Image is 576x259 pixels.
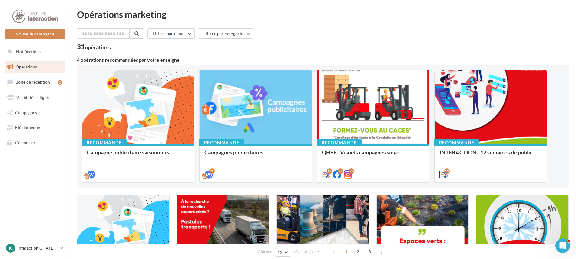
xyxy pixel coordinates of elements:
[322,149,424,161] div: QHSE - Visuels campagnes siège
[87,149,189,161] div: Campagne publicitaire saisonniers
[258,249,272,255] span: Afficher
[16,64,37,69] span: Opérations
[15,140,35,145] span: Calendrier
[275,248,290,257] button: 12
[317,139,362,146] div: Recommandé
[444,168,450,174] div: 12
[4,91,66,104] a: Visibilité en ligne
[15,110,37,115] span: Campagnes
[5,242,65,254] a: IC Interaction CHATEAUBRIANT
[439,149,542,161] div: INTERACTION - 12 semaines de publication
[349,168,354,174] div: 8
[16,95,49,100] span: Visibilité en ligne
[85,45,111,50] div: opérations
[365,247,375,257] span: 3
[58,80,62,85] div: 5
[147,28,195,39] button: Filtrer par canal
[9,245,13,251] span: IC
[15,125,40,130] span: Médiathèque
[4,61,66,73] a: Opérations
[353,247,363,257] span: 2
[341,247,351,257] span: 1
[338,168,343,174] div: 8
[4,121,66,134] a: Médiathèque
[16,49,41,54] span: Notifications
[4,106,66,119] a: Campagnes
[278,250,283,255] span: 12
[209,168,215,174] div: 2
[77,58,569,62] div: 4 opérations recommandées par votre enseigne
[327,168,332,174] div: 12
[434,139,479,146] div: Recommandé
[5,29,65,39] button: Nouvelle campagne
[18,245,58,251] p: Interaction CHATEAUBRIANT
[4,45,64,58] button: Notifications
[77,10,569,19] div: Opérations marketing
[15,79,50,85] span: Boîte de réception
[204,149,307,161] div: Campagnes publicitaires
[77,44,111,50] div: 31
[294,249,319,255] span: résultats/page
[4,75,66,88] a: Boîte de réception5
[82,139,127,146] div: Recommandé
[198,28,253,39] button: Filtrer par catégorie
[4,136,66,149] a: Calendrier
[199,139,244,146] div: Recommandé
[555,238,570,253] iframe: Intercom live chat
